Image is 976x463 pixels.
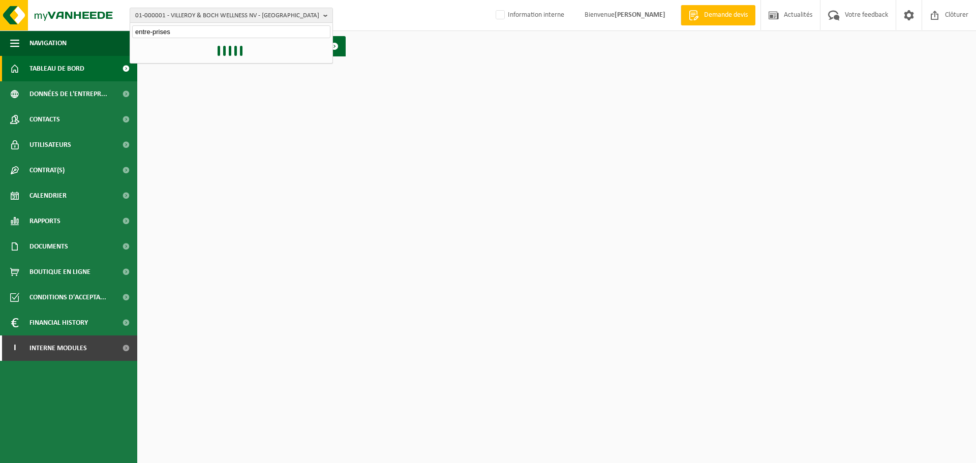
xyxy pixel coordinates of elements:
[29,30,67,56] span: Navigation
[494,8,564,23] label: Information interne
[29,208,60,234] span: Rapports
[29,132,71,158] span: Utilisateurs
[29,158,65,183] span: Contrat(s)
[29,335,87,361] span: Interne modules
[29,285,106,310] span: Conditions d'accepta...
[701,10,750,20] span: Demande devis
[29,310,88,335] span: Financial History
[132,25,330,38] input: Chercher des succursales liées
[135,8,319,23] span: 01-000001 - VILLEROY & BOCH WELLNESS NV - [GEOGRAPHIC_DATA]
[29,183,67,208] span: Calendrier
[29,107,60,132] span: Contacts
[29,81,107,107] span: Données de l'entrepr...
[29,56,84,81] span: Tableau de bord
[29,234,68,259] span: Documents
[130,8,333,23] button: 01-000001 - VILLEROY & BOCH WELLNESS NV - [GEOGRAPHIC_DATA]
[615,11,665,19] strong: [PERSON_NAME]
[10,335,19,361] span: I
[681,5,755,25] a: Demande devis
[29,259,90,285] span: Boutique en ligne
